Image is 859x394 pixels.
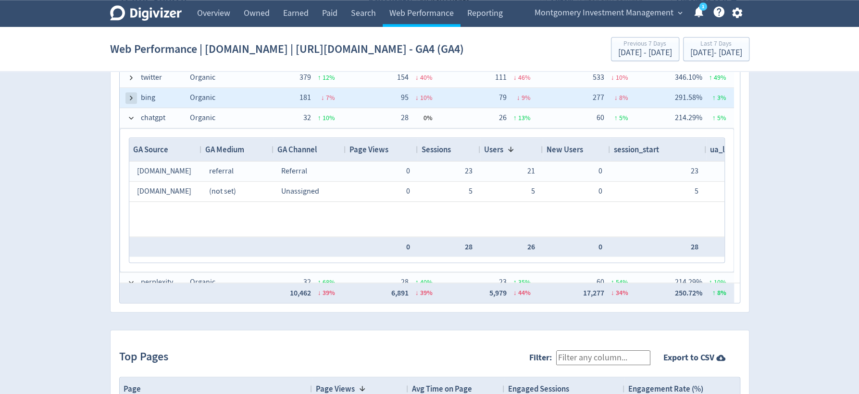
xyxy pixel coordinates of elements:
[420,73,433,82] span: 40 %
[422,144,451,155] span: Sessions
[675,277,702,287] span: 214.29%
[205,144,244,155] span: GA Medium
[401,277,409,287] span: 28
[423,113,433,122] span: 0 %
[614,144,659,155] span: session_start
[465,242,473,252] span: 28
[133,144,168,155] span: GA Source
[701,3,704,10] text: 1
[535,5,673,21] span: Montgomery Investment Management
[412,383,472,394] span: Avg Time on Page
[137,166,191,176] span: [DOMAIN_NAME]
[137,186,191,196] span: [DOMAIN_NAME]
[277,144,317,155] span: GA Channel
[556,350,650,365] input: Filter any column...
[391,288,409,298] span: 6,891
[699,2,707,11] a: 1
[465,166,473,176] span: 23
[518,278,531,286] span: 35 %
[401,93,409,102] span: 95
[495,73,507,82] span: 111
[714,73,726,82] span: 49 %
[717,288,726,297] span: 8 %
[124,383,141,394] span: Page
[323,73,335,82] span: 12 %
[597,277,604,287] span: 60
[303,277,311,287] span: 32
[611,288,614,297] span: ↓
[676,9,685,17] span: expand_more
[518,113,531,122] span: 13 %
[513,288,517,297] span: ↓
[616,278,628,286] span: 54 %
[619,93,628,102] span: 8 %
[611,73,614,82] span: ↓
[598,186,602,196] span: 0
[513,73,517,82] span: ↓
[690,40,742,49] div: Last 7 Days
[420,93,433,102] span: 10 %
[420,278,433,286] span: 40 %
[712,288,716,297] span: ↑
[290,288,311,298] span: 10,462
[717,93,726,102] span: 3 %
[614,113,618,122] span: ↑
[141,109,165,127] span: chatgpt
[190,73,215,82] span: Organic
[675,288,702,298] span: 250.72%
[714,278,726,286] span: 10 %
[415,278,419,286] span: ↑
[318,278,321,286] span: ↑
[618,49,672,57] div: [DATE] - [DATE]
[709,73,712,82] span: ↑
[397,73,409,82] span: 154
[415,73,419,82] span: ↓
[318,113,321,122] span: ↑
[529,352,556,363] label: Filter:
[675,113,702,123] span: 214.29%
[299,93,311,102] span: 181
[119,349,173,365] h2: Top Pages
[303,113,311,123] span: 32
[513,113,517,122] span: ↑
[531,186,535,196] span: 5
[691,242,698,252] span: 28
[326,93,335,102] span: 7 %
[683,37,749,61] button: Last 7 Days[DATE]- [DATE]
[318,73,321,82] span: ↑
[190,93,215,102] span: Organic
[316,383,355,394] span: Page Views
[527,242,535,252] span: 26
[415,93,419,102] span: ↓
[517,93,520,102] span: ↓
[299,73,311,82] span: 379
[691,166,698,176] span: 23
[499,277,507,287] span: 23
[323,278,335,286] span: 68 %
[675,93,702,102] span: 291.58%
[484,144,503,155] span: Users
[710,144,740,155] span: ua_login
[598,166,602,176] span: 0
[614,93,618,102] span: ↓
[522,93,531,102] span: 9 %
[401,113,409,123] span: 28
[598,242,602,252] span: 0
[323,288,335,297] span: 39 %
[619,113,628,122] span: 5 %
[406,166,410,176] span: 0
[415,288,419,297] span: ↓
[141,68,162,87] span: twitter
[712,113,716,122] span: ↑
[323,113,335,122] span: 10 %
[141,273,173,292] span: perplexity
[110,34,464,64] h1: Web Performance | [DOMAIN_NAME] | [URL][DOMAIN_NAME] - GA4 (GA4)
[281,186,319,196] span: Unassigned
[281,166,307,176] span: Referral
[406,242,410,252] span: 0
[499,113,507,123] span: 26
[675,73,702,82] span: 346.10%
[190,277,215,287] span: Organic
[690,49,742,57] div: [DATE] - [DATE]
[709,278,712,286] span: ↑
